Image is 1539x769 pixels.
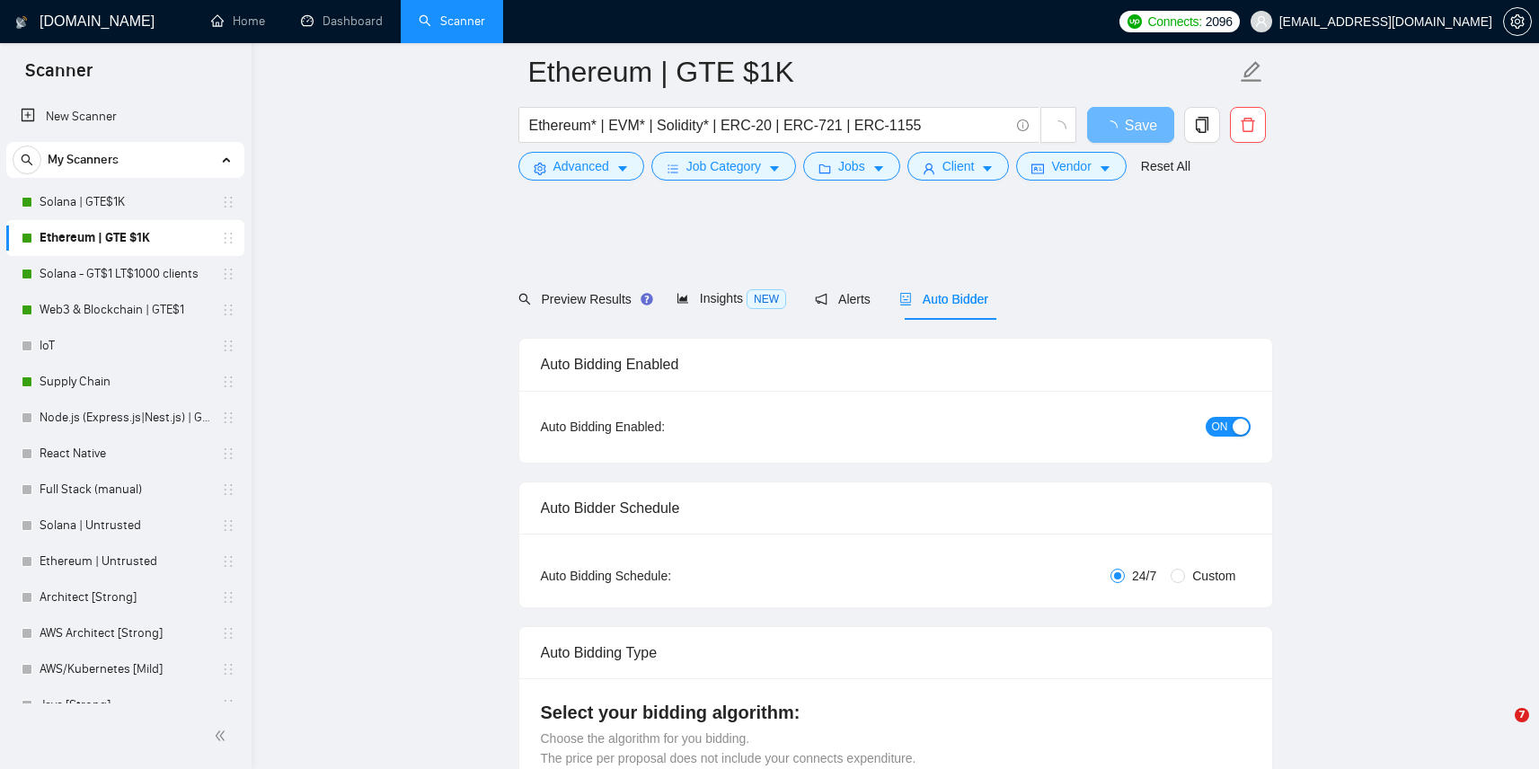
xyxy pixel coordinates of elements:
[815,293,827,305] span: notification
[221,554,235,569] span: holder
[616,162,629,175] span: caret-down
[899,293,912,305] span: robot
[40,651,210,687] a: AWS/Kubernetes [Mild]
[11,57,107,95] span: Scanner
[13,154,40,166] span: search
[1503,14,1532,29] a: setting
[1017,119,1029,131] span: info-circle
[221,482,235,497] span: holder
[221,590,235,605] span: holder
[818,162,831,175] span: folder
[40,615,210,651] a: AWS Architect [Strong]
[40,220,210,256] a: Ethereum | GTE $1K
[1212,417,1228,437] span: ON
[1185,117,1219,133] span: copy
[40,544,210,579] a: Ethereum | Untrusted
[677,291,786,305] span: Insights
[923,162,935,175] span: user
[221,339,235,353] span: holder
[221,518,235,533] span: holder
[221,626,235,641] span: holder
[1255,15,1268,28] span: user
[221,195,235,209] span: holder
[529,114,1009,137] input: Search Freelance Jobs...
[40,256,210,292] a: Solana - GT$1 LT$1000 clients
[221,303,235,317] span: holder
[221,662,235,676] span: holder
[541,700,1251,725] h4: Select your bidding algorithm:
[1051,156,1091,176] span: Vendor
[768,162,781,175] span: caret-down
[907,152,1010,181] button: userClientcaret-down
[747,289,786,309] span: NEW
[301,13,383,29] a: dashboardDashboard
[221,375,235,389] span: holder
[211,13,265,29] a: homeHome
[1128,14,1142,29] img: upwork-logo.png
[40,292,210,328] a: Web3 & Blockchain | GTE$1
[541,731,916,765] span: Choose the algorithm for you bidding. The price per proposal does not include your connects expen...
[838,156,865,176] span: Jobs
[40,579,210,615] a: Architect [Strong]
[1147,12,1201,31] span: Connects:
[1515,708,1529,722] span: 7
[40,687,210,723] a: Java [Strong]
[221,267,235,281] span: holder
[221,698,235,712] span: holder
[651,152,796,181] button: barsJob Categorycaret-down
[40,436,210,472] a: React Native
[667,162,679,175] span: bars
[221,231,235,245] span: holder
[15,8,28,37] img: logo
[1230,107,1266,143] button: delete
[639,291,655,307] div: Tooltip anchor
[541,339,1251,390] div: Auto Bidding Enabled
[1231,117,1265,133] span: delete
[1504,14,1531,29] span: setting
[1087,107,1174,143] button: Save
[40,400,210,436] a: Node.js (Express.js|Nest.js) | GTE$1K
[419,13,485,29] a: searchScanner
[686,156,761,176] span: Job Category
[21,99,230,135] a: New Scanner
[518,293,531,305] span: search
[1141,156,1190,176] a: Reset All
[899,292,988,306] span: Auto Bidder
[40,472,210,508] a: Full Stack (manual)
[1206,12,1233,31] span: 2096
[1099,162,1111,175] span: caret-down
[1125,114,1157,137] span: Save
[942,156,975,176] span: Client
[981,162,994,175] span: caret-down
[803,152,900,181] button: folderJobscaret-down
[541,566,777,586] div: Auto Bidding Schedule:
[1240,60,1263,84] span: edit
[1184,107,1220,143] button: copy
[534,162,546,175] span: setting
[541,627,1251,678] div: Auto Bidding Type
[6,99,244,135] li: New Scanner
[221,411,235,425] span: holder
[1031,162,1044,175] span: idcard
[40,328,210,364] a: IoT
[872,162,885,175] span: caret-down
[221,446,235,461] span: holder
[1478,708,1521,751] iframe: Intercom live chat
[1016,152,1126,181] button: idcardVendorcaret-down
[518,152,644,181] button: settingAdvancedcaret-down
[214,727,232,745] span: double-left
[13,146,41,174] button: search
[815,292,871,306] span: Alerts
[1503,7,1532,36] button: setting
[553,156,609,176] span: Advanced
[1125,566,1163,586] span: 24/7
[677,292,689,305] span: area-chart
[40,184,210,220] a: Solana | GTE$1K
[40,508,210,544] a: Solana | Untrusted
[1050,120,1066,137] span: loading
[1103,120,1125,135] span: loading
[40,364,210,400] a: Supply Chain
[541,417,777,437] div: Auto Bidding Enabled:
[541,482,1251,534] div: Auto Bidder Schedule
[48,142,119,178] span: My Scanners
